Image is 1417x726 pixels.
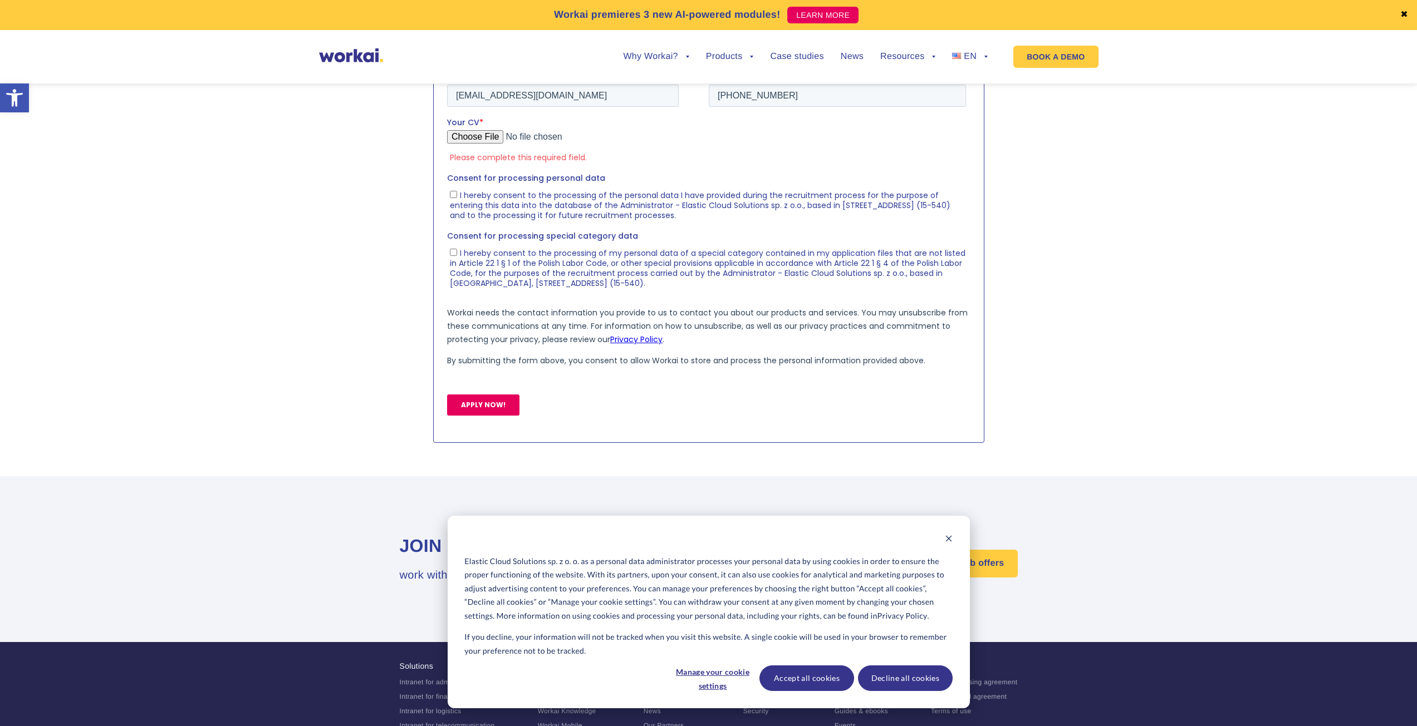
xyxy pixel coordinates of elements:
[945,533,953,547] button: Dismiss cookie banner
[554,7,781,22] p: Workai premieres 3 new AI-powered modules!
[835,707,888,715] a: Guides & ebooks
[706,52,754,61] a: Products
[464,630,952,658] p: If you decline, your information will not be tracked when you visit this website. A single cookie...
[787,7,859,23] a: LEARN MORE
[858,665,953,691] button: Decline all cookies
[448,516,970,708] div: Cookie banner
[877,609,928,623] a: Privacy Policy
[931,678,1017,686] a: Data processing agreement
[644,707,661,715] a: News
[400,707,462,715] a: Intranet for logistics
[400,661,433,670] a: Solutions
[841,52,864,61] a: News
[447,26,970,438] iframe: Form 0
[1013,46,1098,68] a: BOOK A DEMO
[400,678,480,686] a: Intranet for administration
[538,707,596,715] a: Workai Knowledge
[931,707,972,715] a: Terms of use
[964,52,977,61] span: EN
[400,567,754,584] h3: work with us to deliver the world’s best employee experience platform
[464,555,952,623] p: Elastic Cloud Solutions sp. z o. o. as a personal data administrator processes your personal data...
[759,665,854,691] button: Accept all cookies
[743,707,769,715] a: Security
[400,534,754,558] h2: Join our award-winning team 🤝
[623,52,689,61] a: Why Workai?
[880,52,935,61] a: Resources
[770,52,823,61] a: Case studies
[670,665,756,691] button: Manage your cookie settings
[1400,11,1408,19] a: ✖
[400,693,459,700] a: Intranet for finance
